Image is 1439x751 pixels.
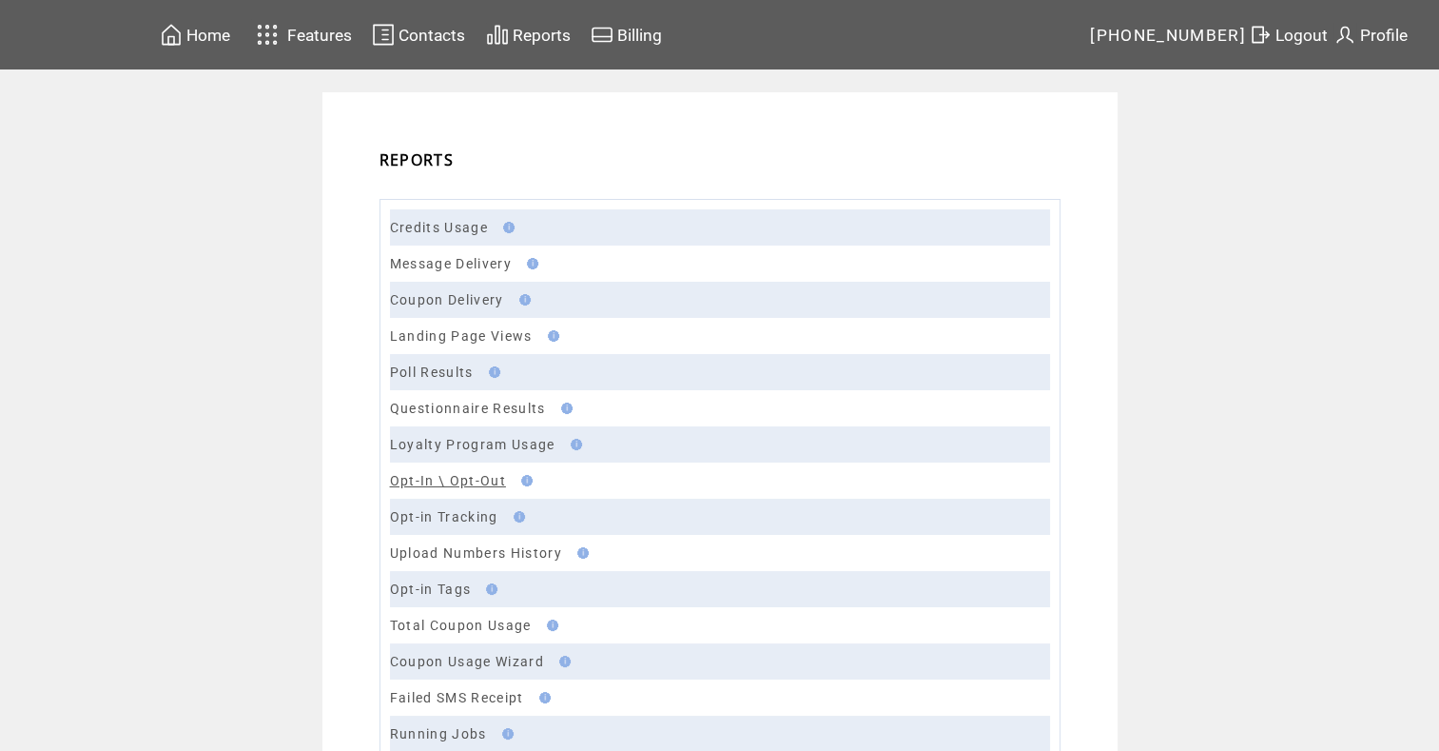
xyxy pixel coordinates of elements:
[160,23,183,47] img: home.svg
[390,437,555,452] a: Loyalty Program Usage
[588,20,665,49] a: Billing
[399,26,465,45] span: Contacts
[534,692,551,703] img: help.gif
[591,23,613,47] img: creidtcard.svg
[542,330,559,342] img: help.gif
[390,690,524,705] a: Failed SMS Receipt
[515,475,533,486] img: help.gif
[1246,20,1331,49] a: Logout
[513,26,571,45] span: Reports
[486,23,509,47] img: chart.svg
[251,19,284,50] img: features.svg
[514,294,531,306] img: help.gif
[390,401,546,416] a: Questionnaire Results
[390,545,562,561] a: Upload Numbers History
[1249,23,1272,47] img: exit.svg
[390,582,472,597] a: Opt-in Tags
[390,654,544,669] a: Coupon Usage Wizard
[1360,26,1408,45] span: Profile
[480,583,497,595] img: help.gif
[390,509,498,524] a: Opt-in Tracking
[497,222,515,233] img: help.gif
[248,16,356,53] a: Features
[157,20,233,49] a: Home
[521,258,538,269] img: help.gif
[572,547,589,559] img: help.gif
[186,26,230,45] span: Home
[390,365,474,380] a: Poll Results
[390,618,532,633] a: Total Coupon Usage
[390,292,504,307] a: Coupon Delivery
[390,256,512,271] a: Message Delivery
[287,26,352,45] span: Features
[390,726,487,741] a: Running Jobs
[1333,23,1356,47] img: profile.svg
[1090,26,1246,45] span: [PHONE_NUMBER]
[496,728,514,740] img: help.gif
[554,656,571,667] img: help.gif
[555,403,573,414] img: help.gif
[483,366,500,378] img: help.gif
[483,20,574,49] a: Reports
[508,511,525,523] img: help.gif
[369,20,468,49] a: Contacts
[1275,26,1328,45] span: Logout
[390,220,488,235] a: Credits Usage
[390,328,533,344] a: Landing Page Views
[565,439,582,450] img: help.gif
[1331,20,1410,49] a: Profile
[541,620,558,631] img: help.gif
[379,149,454,170] span: REPORTS
[390,473,506,488] a: Opt-In \ Opt-Out
[617,26,662,45] span: Billing
[372,23,395,47] img: contacts.svg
